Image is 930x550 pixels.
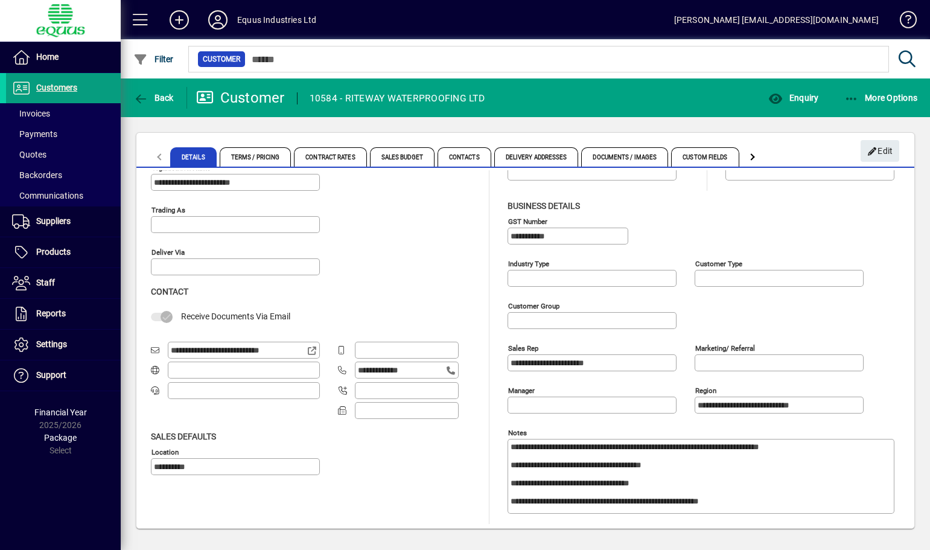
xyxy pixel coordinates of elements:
[671,147,739,167] span: Custom Fields
[674,10,879,30] div: [PERSON_NAME] [EMAIL_ADDRESS][DOMAIN_NAME]
[6,237,121,267] a: Products
[867,141,893,161] span: Edit
[6,330,121,360] a: Settings
[12,129,57,139] span: Payments
[133,93,174,103] span: Back
[508,201,580,211] span: Business details
[695,259,742,267] mat-label: Customer type
[151,447,179,456] mat-label: Location
[12,170,62,180] span: Backorders
[508,344,538,352] mat-label: Sales rep
[508,386,535,394] mat-label: Manager
[181,312,290,321] span: Receive Documents Via Email
[36,339,67,349] span: Settings
[237,10,317,30] div: Equus Industries Ltd
[6,165,121,185] a: Backorders
[160,9,199,31] button: Add
[151,287,188,296] span: Contact
[36,52,59,62] span: Home
[151,432,216,441] span: Sales defaults
[203,53,240,65] span: Customer
[6,299,121,329] a: Reports
[196,88,285,107] div: Customer
[121,87,187,109] app-page-header-button: Back
[695,386,716,394] mat-label: Region
[151,206,185,214] mat-label: Trading as
[36,309,66,318] span: Reports
[199,9,237,31] button: Profile
[508,259,549,267] mat-label: Industry type
[6,360,121,391] a: Support
[695,344,755,352] mat-label: Marketing/ Referral
[36,83,77,92] span: Customers
[581,147,668,167] span: Documents / Images
[130,87,177,109] button: Back
[6,185,121,206] a: Communications
[508,428,527,436] mat-label: Notes
[370,147,435,167] span: Sales Budget
[508,217,547,225] mat-label: GST Number
[170,147,217,167] span: Details
[220,147,291,167] span: Terms / Pricing
[494,147,579,167] span: Delivery Addresses
[6,206,121,237] a: Suppliers
[6,42,121,72] a: Home
[151,248,185,257] mat-label: Deliver via
[438,147,491,167] span: Contacts
[130,48,177,70] button: Filter
[861,140,899,162] button: Edit
[12,191,83,200] span: Communications
[6,103,121,124] a: Invoices
[6,268,121,298] a: Staff
[133,54,174,64] span: Filter
[34,408,87,417] span: Financial Year
[36,216,71,226] span: Suppliers
[36,370,66,380] span: Support
[310,89,485,108] div: 10584 - RITEWAY WATERPROOFING LTD
[844,93,918,103] span: More Options
[6,124,121,144] a: Payments
[841,87,921,109] button: More Options
[765,87,821,109] button: Enquiry
[12,109,50,118] span: Invoices
[294,147,366,167] span: Contract Rates
[36,247,71,257] span: Products
[36,278,55,287] span: Staff
[508,301,559,310] mat-label: Customer group
[6,144,121,165] a: Quotes
[891,2,915,42] a: Knowledge Base
[12,150,46,159] span: Quotes
[44,433,77,443] span: Package
[768,93,818,103] span: Enquiry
